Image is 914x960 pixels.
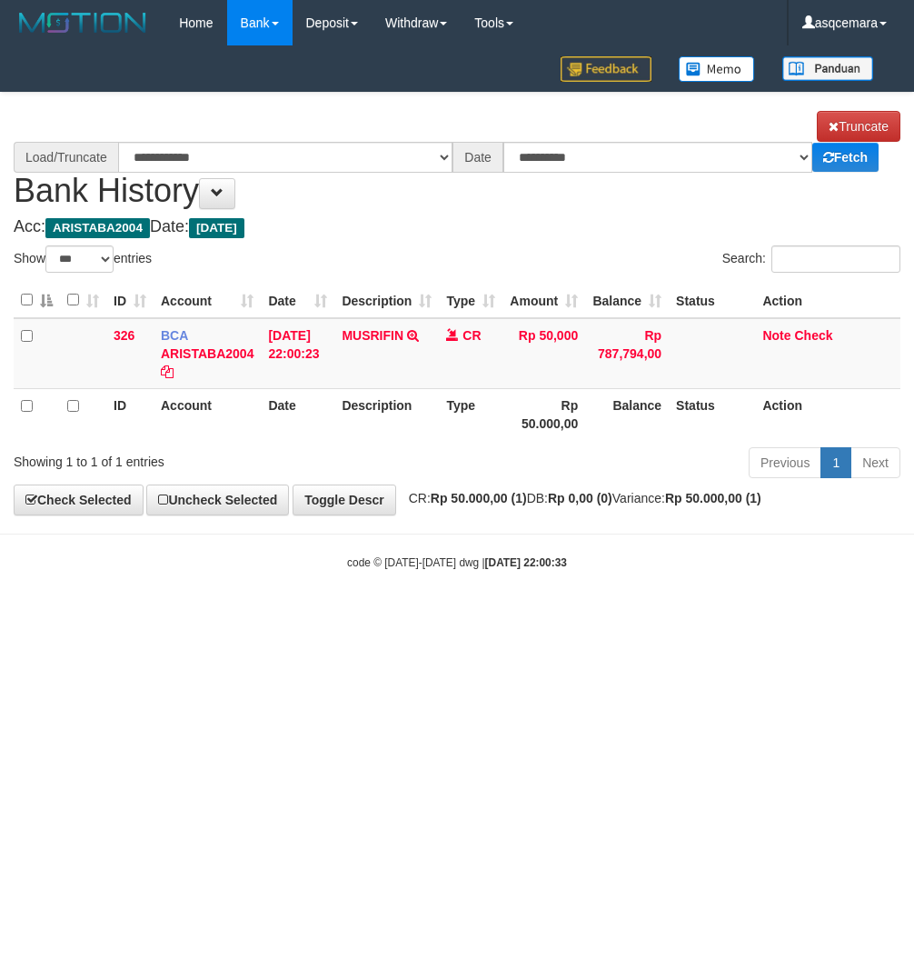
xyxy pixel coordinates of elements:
th: Status [669,388,755,440]
label: Show entries [14,245,152,273]
td: Rp 787,794,00 [585,318,669,389]
label: Search: [722,245,900,273]
div: Load/Truncate [14,142,118,173]
th: Account [154,388,261,440]
img: panduan.png [782,56,873,81]
th: Date: activate to sort column ascending [261,283,334,318]
span: CR [462,328,481,343]
strong: Rp 50.000,00 (1) [665,491,761,505]
th: : activate to sort column descending [14,283,60,318]
span: [DATE] [189,218,244,238]
h4: Acc: Date: [14,218,900,236]
a: Note [762,328,790,343]
th: Description: activate to sort column ascending [334,283,439,318]
a: Toggle Descr [293,485,396,515]
a: 1 [820,447,851,478]
strong: Rp 0,00 (0) [548,491,612,505]
h1: Bank History [14,111,900,209]
th: Balance: activate to sort column ascending [585,283,669,318]
a: MUSRIFIN [342,328,403,343]
span: 326 [114,328,134,343]
th: Date [261,388,334,440]
th: : activate to sort column ascending [60,283,106,318]
a: Check [794,328,832,343]
th: ID [106,388,154,440]
strong: Rp 50.000,00 (1) [431,491,527,505]
select: Showentries [45,245,114,273]
a: Copy ARISTABA2004 to clipboard [161,365,174,379]
div: Date [452,142,503,173]
th: Status [669,283,755,318]
a: Check Selected [14,485,144,515]
td: Rp 50,000 [502,318,585,389]
span: ARISTABA2004 [45,218,150,238]
td: [DATE] 22:00:23 [261,318,334,389]
th: Description [334,388,439,440]
a: Uncheck Selected [146,485,289,515]
th: Action [755,388,900,440]
th: ID: activate to sort column ascending [106,283,154,318]
span: BCA [161,328,188,343]
span: CR: DB: Variance: [400,491,761,505]
th: Type [439,388,502,440]
th: Amount: activate to sort column ascending [502,283,585,318]
a: Fetch [812,143,879,172]
th: Type: activate to sort column ascending [439,283,502,318]
th: Balance [585,388,669,440]
input: Search: [771,245,900,273]
a: Truncate [817,111,900,142]
th: Rp 50.000,00 [502,388,585,440]
div: Showing 1 to 1 of 1 entries [14,445,367,471]
strong: [DATE] 22:00:33 [485,556,567,569]
small: code © [DATE]-[DATE] dwg | [347,556,567,569]
th: Account: activate to sort column ascending [154,283,261,318]
img: Button%20Memo.svg [679,56,755,82]
a: Previous [749,447,821,478]
a: ARISTABA2004 [161,346,253,361]
a: Next [850,447,900,478]
img: Feedback.jpg [561,56,651,82]
img: MOTION_logo.png [14,9,152,36]
th: Action [755,283,900,318]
